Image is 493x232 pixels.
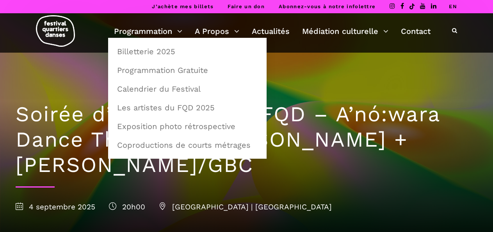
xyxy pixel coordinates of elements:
[252,25,290,38] a: Actualités
[114,25,182,38] a: Programmation
[195,25,239,38] a: A Propos
[228,4,265,9] a: Faire un don
[112,136,262,154] a: Coproductions de courts métrages
[112,43,262,60] a: Billetterie 2025
[112,117,262,135] a: Exposition photo rétrospective
[152,4,214,9] a: J’achète mes billets
[36,15,75,47] img: logo-fqd-med
[159,202,332,211] span: [GEOGRAPHIC_DATA] | [GEOGRAPHIC_DATA]
[112,80,262,98] a: Calendrier du Festival
[16,202,95,211] span: 4 septembre 2025
[112,99,262,117] a: Les artistes du FQD 2025
[16,102,477,177] h1: Soirée d’ouverture du FQD – A’nó:wara Dance Theater + [PERSON_NAME] + [PERSON_NAME]/GBC
[449,4,457,9] a: EN
[109,202,145,211] span: 20h00
[279,4,376,9] a: Abonnez-vous à notre infolettre
[112,61,262,79] a: Programmation Gratuite
[401,25,431,38] a: Contact
[302,25,388,38] a: Médiation culturelle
